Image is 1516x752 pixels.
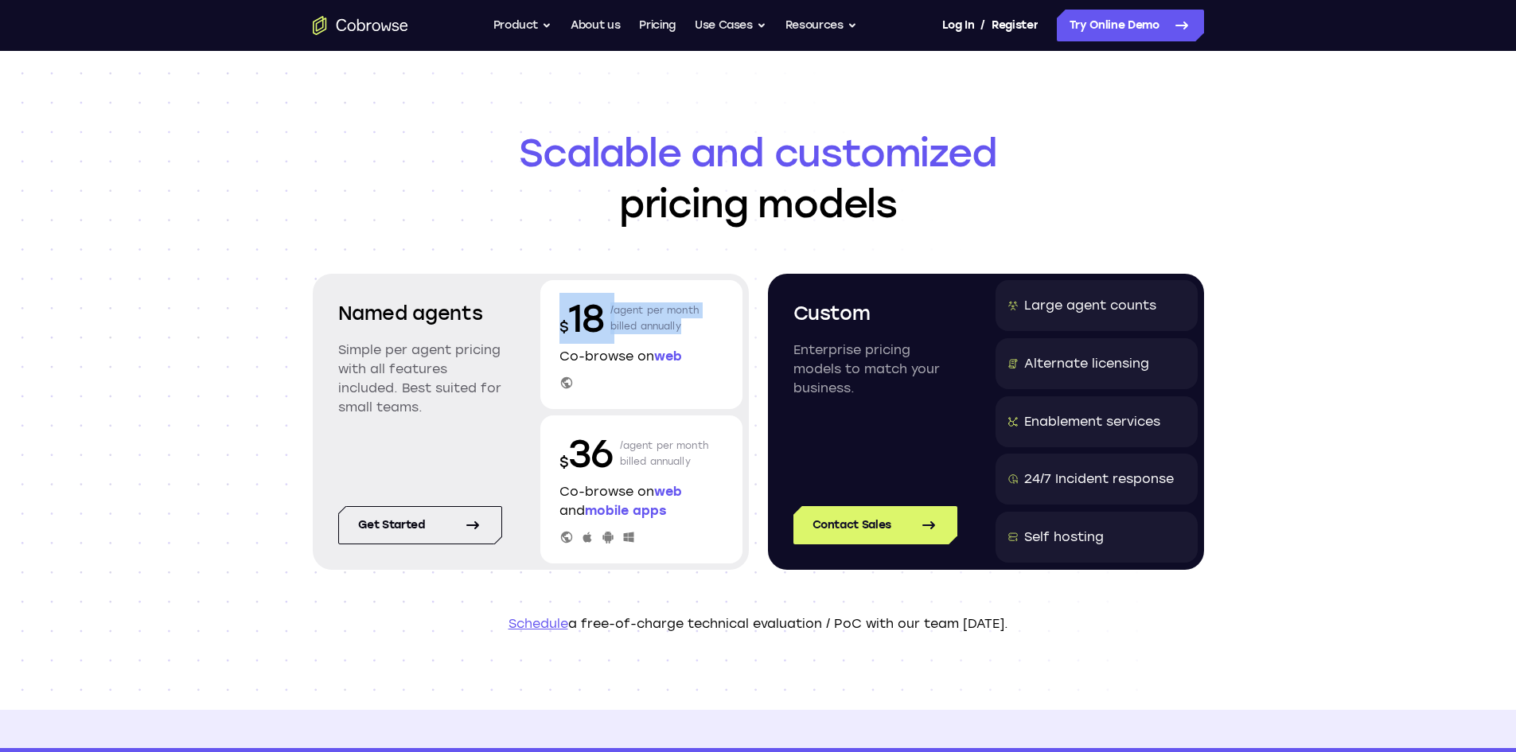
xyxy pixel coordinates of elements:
div: Enablement services [1024,412,1160,431]
h2: Named agents [338,299,502,328]
p: Enterprise pricing models to match your business. [793,341,957,398]
a: Log In [942,10,974,41]
p: 18 [559,293,604,344]
span: $ [559,318,569,336]
a: About us [571,10,620,41]
span: $ [559,454,569,471]
div: Alternate licensing [1024,354,1149,373]
button: Product [493,10,552,41]
a: Register [992,10,1038,41]
p: Co-browse on [559,347,723,366]
a: Contact Sales [793,506,957,544]
button: Use Cases [695,10,766,41]
span: / [980,16,985,35]
h2: Custom [793,299,957,328]
p: a free-of-charge technical evaluation / PoC with our team [DATE]. [313,614,1204,633]
div: 24/7 Incident response [1024,470,1174,489]
p: Simple per agent pricing with all features included. Best suited for small teams. [338,341,502,417]
div: Large agent counts [1024,296,1156,315]
a: Go to the home page [313,16,408,35]
span: mobile apps [585,503,666,518]
p: /agent per month billed annually [610,293,700,344]
button: Resources [785,10,857,41]
a: Schedule [509,616,568,631]
p: /agent per month billed annually [620,428,709,479]
h1: pricing models [313,127,1204,229]
a: Try Online Demo [1057,10,1204,41]
span: web [654,349,682,364]
span: Scalable and customized [313,127,1204,178]
p: 36 [559,428,614,479]
a: Pricing [639,10,676,41]
span: web [654,484,682,499]
div: Self hosting [1024,528,1104,547]
a: Get started [338,506,502,544]
p: Co-browse on and [559,482,723,520]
